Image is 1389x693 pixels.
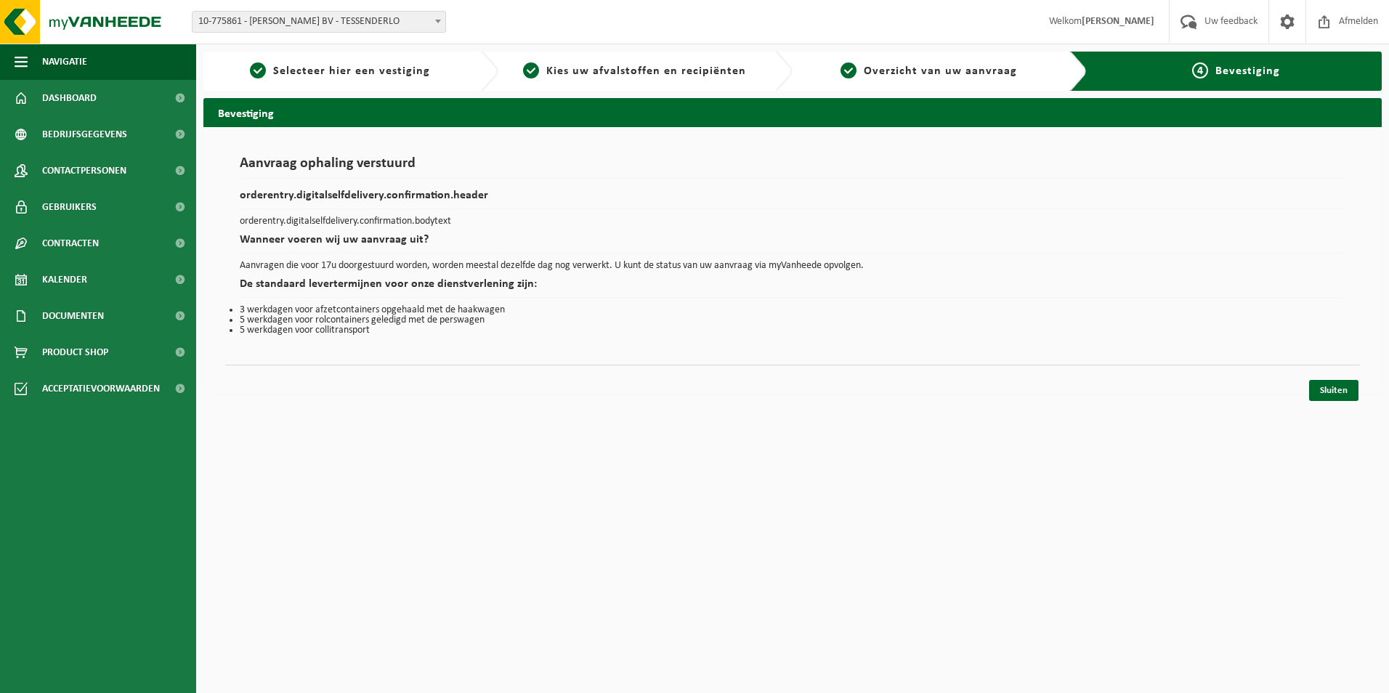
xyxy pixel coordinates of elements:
[42,334,108,370] span: Product Shop
[240,315,1345,325] li: 5 werkdagen voor rolcontainers geledigd met de perswagen
[240,278,1345,298] h2: De standaard levertermijnen voor onze dienstverlening zijn:
[240,216,1345,227] p: orderentry.digitalselfdelivery.confirmation.bodytext
[546,65,746,77] span: Kies uw afvalstoffen en recipiënten
[506,62,764,80] a: 2Kies uw afvalstoffen en recipiënten
[42,225,99,262] span: Contracten
[240,305,1345,315] li: 3 werkdagen voor afzetcontainers opgehaald met de haakwagen
[864,65,1017,77] span: Overzicht van uw aanvraag
[240,156,1345,179] h1: Aanvraag ophaling verstuurd
[193,12,445,32] span: 10-775861 - YVES MAES BV - TESSENDERLO
[1082,16,1154,27] strong: [PERSON_NAME]
[1215,65,1280,77] span: Bevestiging
[42,153,126,189] span: Contactpersonen
[42,262,87,298] span: Kalender
[42,44,87,80] span: Navigatie
[42,298,104,334] span: Documenten
[523,62,539,78] span: 2
[240,325,1345,336] li: 5 werkdagen voor collitransport
[192,11,446,33] span: 10-775861 - YVES MAES BV - TESSENDERLO
[800,62,1058,80] a: 3Overzicht van uw aanvraag
[273,65,430,77] span: Selecteer hier een vestiging
[42,80,97,116] span: Dashboard
[42,370,160,407] span: Acceptatievoorwaarden
[240,261,1345,271] p: Aanvragen die voor 17u doorgestuurd worden, worden meestal dezelfde dag nog verwerkt. U kunt de s...
[240,234,1345,254] h2: Wanneer voeren wij uw aanvraag uit?
[240,190,1345,209] h2: orderentry.digitalselfdelivery.confirmation.header
[203,98,1382,126] h2: Bevestiging
[1192,62,1208,78] span: 4
[841,62,857,78] span: 3
[42,116,127,153] span: Bedrijfsgegevens
[1309,380,1358,401] a: Sluiten
[250,62,266,78] span: 1
[42,189,97,225] span: Gebruikers
[211,62,469,80] a: 1Selecteer hier een vestiging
